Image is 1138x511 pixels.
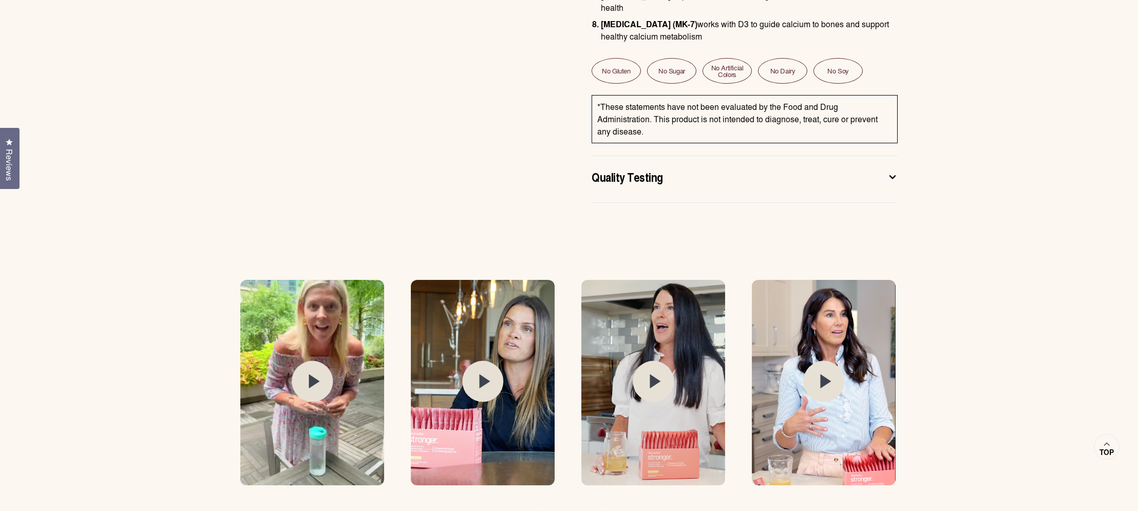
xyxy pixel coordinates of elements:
div: No Gluten [592,58,641,84]
li: works with D3 to guide calcium to bones and support healthy calcium metabolism [601,18,898,43]
div: No Soy [813,58,863,84]
span: Top [1099,448,1114,457]
div: No Artificial Colors [703,58,752,84]
span: Quality Testing [592,168,663,185]
p: *These statements have not been evaluated by the Food and Drug Administration. This product is no... [597,101,892,138]
div: No Sugar [647,58,696,84]
strong: [MEDICAL_DATA] (MK-7) [601,18,697,30]
button: Quality Testing [592,168,898,190]
span: Reviews [3,149,16,181]
div: No Dairy [758,58,807,84]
